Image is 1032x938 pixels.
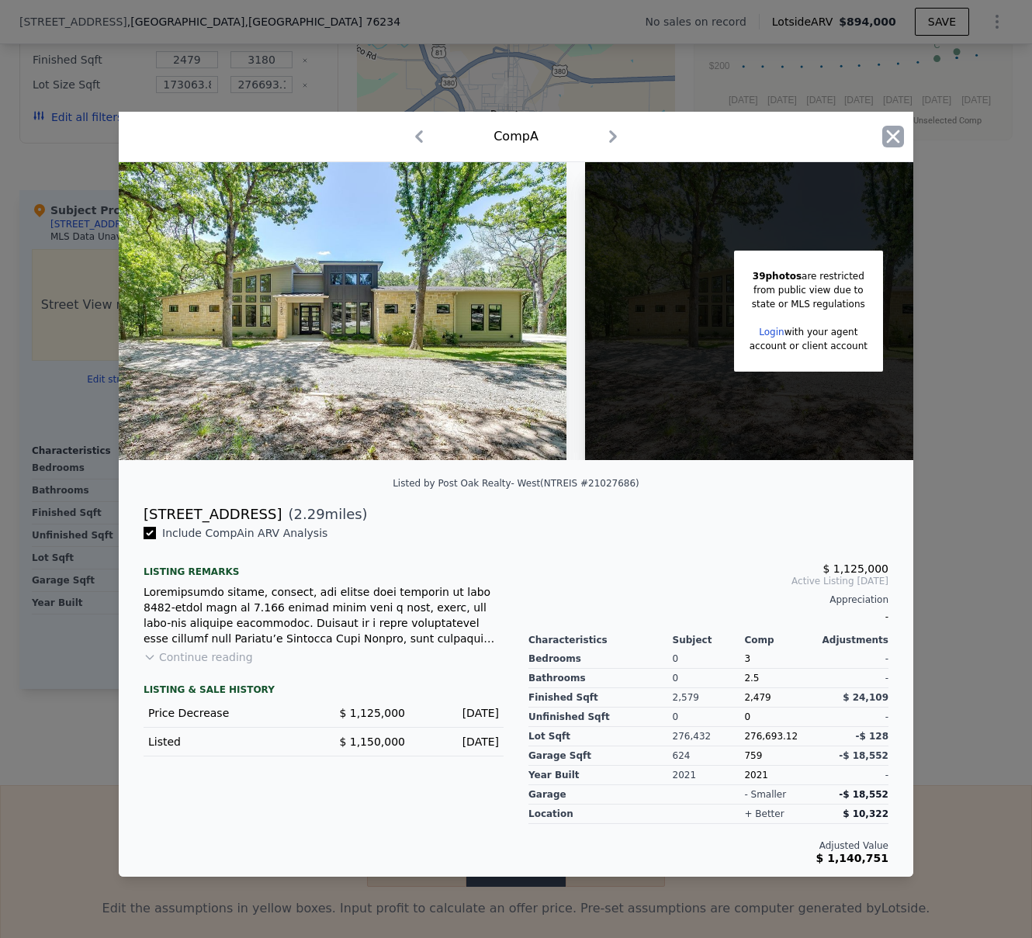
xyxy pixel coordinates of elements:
div: [DATE] [417,734,499,749]
div: from public view due to [750,283,868,297]
span: $ 1,125,000 [822,562,888,575]
div: Bedrooms [528,649,673,669]
div: 2,579 [673,688,745,708]
div: Listed by Post Oak Realty- West (NTREIS #21027686) [393,478,639,489]
div: 276,432 [673,727,745,746]
div: Comp A [493,127,539,146]
span: 3 [744,653,750,664]
span: -$ 18,552 [839,750,888,761]
span: ( miles) [282,504,367,525]
div: 2021 [673,766,745,785]
span: $ 1,150,000 [339,736,405,748]
div: + better [744,808,784,820]
div: [STREET_ADDRESS] [144,504,282,525]
div: Finished Sqft [528,688,673,708]
span: 276,693.12 [744,731,798,742]
div: 624 [673,746,745,766]
div: Year Built [528,766,673,785]
div: - [816,669,888,688]
div: Characteristics [528,634,673,646]
div: 0 [673,669,745,688]
span: Include Comp A in ARV Analysis [156,527,334,539]
span: $ 1,125,000 [339,707,405,719]
div: Adjustments [816,634,888,646]
span: $ 1,140,751 [816,852,888,864]
div: are restricted [750,269,868,283]
span: $ 10,322 [843,808,888,819]
div: LISTING & SALE HISTORY [144,684,504,699]
div: garage [528,785,673,805]
span: 2.29 [294,506,325,522]
span: 759 [744,750,762,761]
div: location [528,805,673,824]
div: Bathrooms [528,669,673,688]
span: -$ 18,552 [839,789,888,800]
div: - [816,708,888,727]
div: Garage Sqft [528,746,673,766]
span: 39 photos [753,271,802,282]
div: Price Decrease [148,705,311,721]
span: -$ 128 [855,731,888,742]
div: Subject [673,634,745,646]
span: 0 [744,711,750,722]
div: Listed [148,734,311,749]
div: 0 [673,708,745,727]
span: 2,479 [744,692,771,703]
div: - [816,649,888,669]
span: $ 24,109 [843,692,888,703]
div: 2021 [744,766,816,785]
div: Listing remarks [144,553,504,578]
div: - [816,766,888,785]
div: Unfinished Sqft [528,708,673,727]
div: 0 [673,649,745,669]
div: Appreciation [528,594,888,606]
div: - [528,606,888,628]
div: - smaller [744,788,786,801]
div: 2.5 [744,669,816,688]
div: [DATE] [417,705,499,721]
div: Loremipsumdo sitame, consect, adi elitse doei temporin ut labo 8482-etdol magn al 7.166 enimad mi... [144,584,504,646]
div: Adjusted Value [528,839,888,852]
button: Continue reading [144,649,253,665]
div: Lot Sqft [528,727,673,746]
span: with your agent [784,327,858,337]
div: account or client account [750,339,868,353]
div: state or MLS regulations [750,297,868,311]
a: Login [759,327,784,337]
img: Property Img [119,162,566,460]
span: Active Listing [DATE] [528,575,888,587]
div: Comp [744,634,816,646]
